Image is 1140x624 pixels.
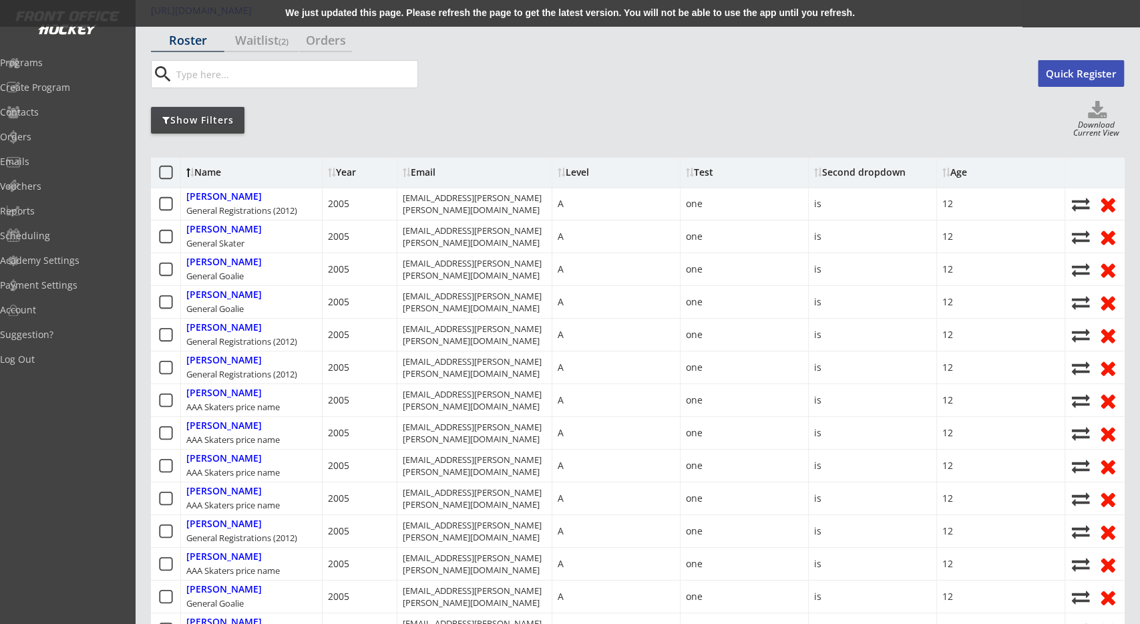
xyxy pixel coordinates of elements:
div: A [558,459,564,472]
div: 12 [942,426,953,440]
div: 12 [942,361,953,374]
div: Email [403,168,523,177]
div: General Goalie [186,270,244,282]
div: [PERSON_NAME] [186,387,262,399]
button: search [152,63,174,85]
button: Move player [1071,457,1091,475]
button: Move player [1071,326,1091,344]
div: is [814,328,821,341]
div: 12 [942,459,953,472]
div: A [558,492,564,505]
div: [PERSON_NAME] [186,551,262,563]
div: AAA Skaters price name [186,466,280,478]
div: is [814,295,821,309]
div: A [558,328,564,341]
button: Remove from roster (no refund) [1097,587,1119,607]
div: [EMAIL_ADDRESS][PERSON_NAME][PERSON_NAME][DOMAIN_NAME] [403,224,546,249]
div: A [558,361,564,374]
div: [PERSON_NAME] [186,453,262,464]
div: [EMAIL_ADDRESS][PERSON_NAME][PERSON_NAME][DOMAIN_NAME] [403,323,546,347]
div: 2005 [328,459,349,472]
div: Test [686,168,713,177]
div: is [814,426,821,440]
div: [EMAIL_ADDRESS][PERSON_NAME][PERSON_NAME][DOMAIN_NAME] [403,585,546,609]
div: General Goalie [186,303,244,315]
div: 12 [942,197,953,210]
div: [PERSON_NAME] [186,518,262,530]
div: [EMAIL_ADDRESS][PERSON_NAME][PERSON_NAME][DOMAIN_NAME] [403,454,546,478]
div: one [686,263,703,276]
div: Download Current View [1069,121,1124,139]
div: [PERSON_NAME] [186,322,262,333]
div: 2005 [328,328,349,341]
div: 2005 [328,492,349,505]
div: is [814,459,821,472]
div: one [686,230,703,243]
button: Remove from roster (no refund) [1097,325,1119,345]
button: Move player [1071,522,1091,540]
div: 2005 [328,524,349,538]
div: AAA Skaters price name [186,499,280,511]
div: Level [558,168,675,177]
div: one [686,590,703,603]
div: A [558,394,564,407]
div: is [814,590,821,603]
div: one [686,459,703,472]
div: [EMAIL_ADDRESS][PERSON_NAME][PERSON_NAME][DOMAIN_NAME] [403,290,546,314]
div: 2005 [328,394,349,407]
div: General Goalie [186,597,244,609]
div: 12 [942,492,953,505]
div: one [686,557,703,571]
button: Remove from roster (no refund) [1097,357,1119,378]
div: Second dropdown [814,168,906,177]
input: Type here... [174,61,417,88]
div: [EMAIL_ADDRESS][PERSON_NAME][PERSON_NAME][DOMAIN_NAME] [403,355,546,379]
div: [PERSON_NAME] [186,289,262,301]
div: Name [186,168,295,177]
div: [PERSON_NAME] [186,191,262,202]
div: A [558,230,564,243]
div: Orders [299,34,352,46]
div: 2005 [328,426,349,440]
div: Age [942,168,967,177]
div: 2005 [328,263,349,276]
button: Move player [1071,195,1091,213]
div: one [686,295,703,309]
div: [EMAIL_ADDRESS][PERSON_NAME][PERSON_NAME][DOMAIN_NAME] [403,257,546,281]
button: Move player [1071,261,1091,279]
div: is [814,492,821,505]
button: Click to download full roster. Your browser settings may try to block it, check your security set... [1071,101,1124,121]
button: Move player [1071,424,1091,442]
button: Remove from roster (no refund) [1097,423,1119,444]
div: Waitlist [225,34,299,46]
div: [PERSON_NAME] [186,420,262,432]
div: [PERSON_NAME] [186,355,262,366]
div: 2005 [328,230,349,243]
div: 12 [942,590,953,603]
div: A [558,295,564,309]
font: (2) [278,35,289,47]
div: 2005 [328,361,349,374]
div: 12 [942,263,953,276]
div: 12 [942,394,953,407]
div: A [558,590,564,603]
div: AAA Skaters price name [186,434,280,446]
button: Remove from roster (no refund) [1097,456,1119,476]
div: [EMAIL_ADDRESS][PERSON_NAME][PERSON_NAME][DOMAIN_NAME] [403,192,546,216]
button: Remove from roster (no refund) [1097,488,1119,509]
div: A [558,197,564,210]
div: 12 [942,524,953,538]
div: [EMAIL_ADDRESS][PERSON_NAME][PERSON_NAME][DOMAIN_NAME] [403,388,546,412]
div: General Registrations (2012) [186,368,297,380]
button: Remove from roster (no refund) [1097,226,1119,247]
button: Move player [1071,293,1091,311]
div: 2005 [328,197,349,210]
div: one [686,361,703,374]
div: Roster [151,34,224,46]
div: [EMAIL_ADDRESS][PERSON_NAME][PERSON_NAME][DOMAIN_NAME] [403,519,546,543]
button: Move player [1071,555,1091,573]
div: A [558,557,564,571]
button: Remove from roster (no refund) [1097,390,1119,411]
div: one [686,394,703,407]
button: Remove from roster (no refund) [1097,554,1119,575]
